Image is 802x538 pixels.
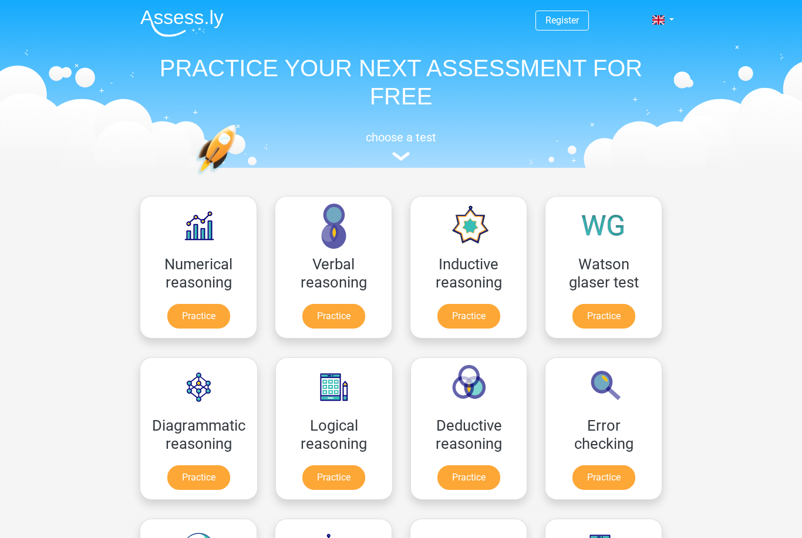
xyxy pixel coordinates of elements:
img: practice [196,124,282,231]
a: Practice [437,304,500,329]
a: Practice [167,304,230,329]
h1: PRACTICE YOUR NEXT ASSESSMENT FOR FREE [131,54,671,110]
h5: choose a test [131,130,671,144]
img: assessment [392,152,410,161]
a: Practice [572,304,635,329]
a: Practice [302,304,365,329]
a: Practice [572,465,635,490]
a: Practice [167,465,230,490]
a: choose a test [131,130,671,161]
a: Practice [437,465,500,490]
img: Assessly [140,9,224,37]
a: Register [545,15,579,26]
a: Practice [302,465,365,490]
